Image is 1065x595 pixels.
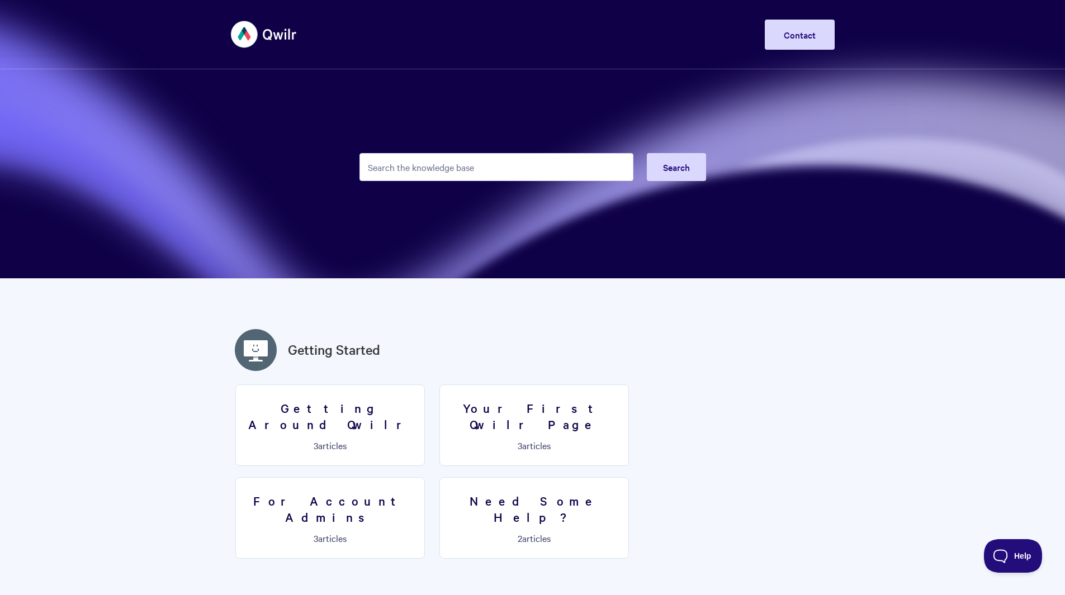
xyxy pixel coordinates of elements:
button: Search [647,153,706,181]
span: 3 [518,439,522,451]
span: 3 [314,439,318,451]
a: Your First Qwilr Page 3articles [439,384,629,466]
span: Search [663,161,690,173]
img: Qwilr Help Center [231,13,297,55]
h3: Your First Qwilr Page [447,400,622,432]
h3: Getting Around Qwilr [243,400,418,432]
a: Getting Started [288,340,380,360]
a: Contact [765,20,835,50]
span: 2 [518,532,522,544]
a: Getting Around Qwilr 3articles [235,384,425,466]
h3: Need Some Help? [447,493,622,525]
p: articles [447,440,622,450]
p: articles [243,440,418,450]
input: Search the knowledge base [359,153,633,181]
iframe: Toggle Customer Support [984,539,1043,573]
p: articles [243,533,418,543]
a: Need Some Help? 2articles [439,477,629,559]
p: articles [447,533,622,543]
span: 3 [314,532,318,544]
a: For Account Admins 3articles [235,477,425,559]
h3: For Account Admins [243,493,418,525]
